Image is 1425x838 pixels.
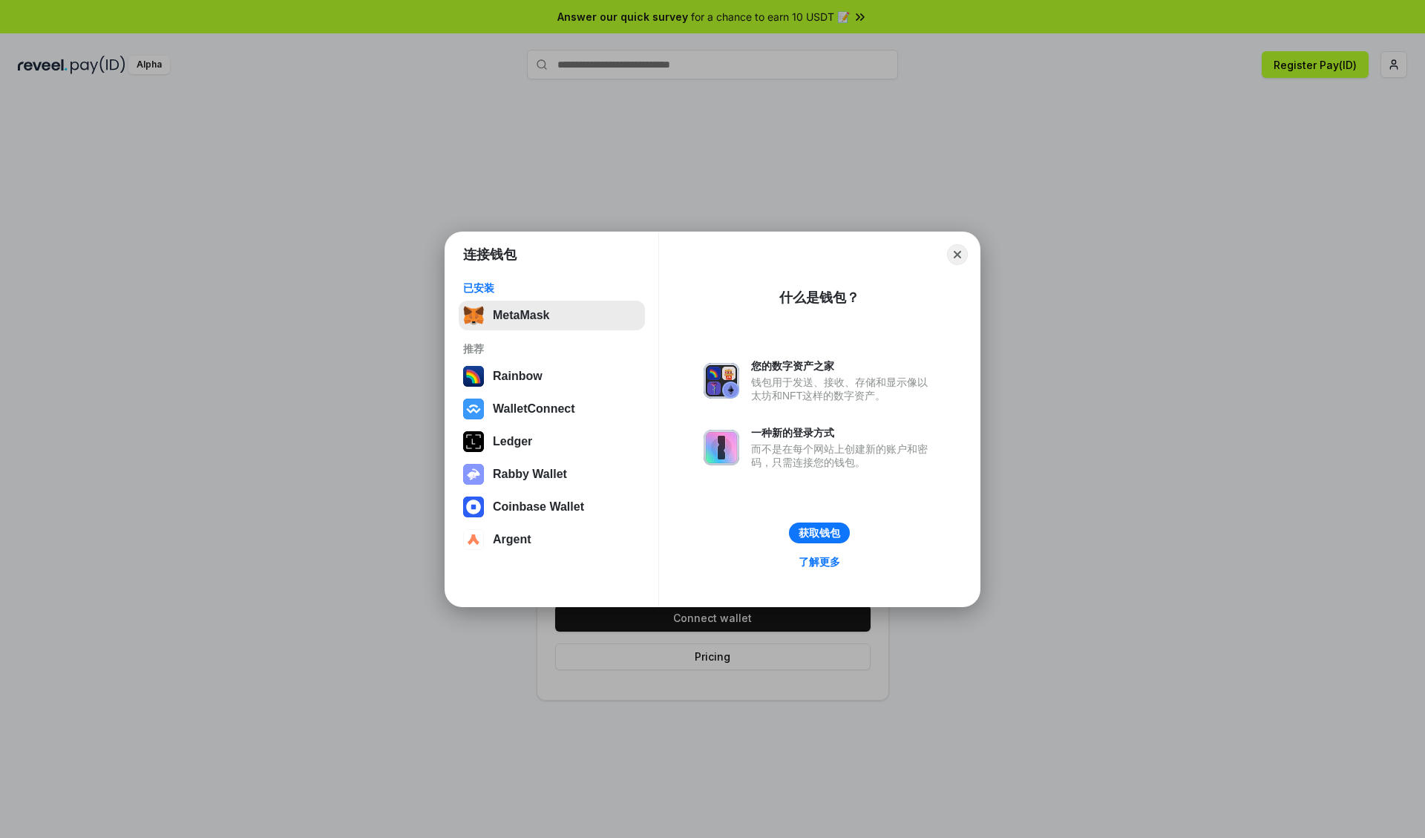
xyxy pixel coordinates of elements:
[463,529,484,550] img: svg+xml,%3Csvg%20width%3D%2228%22%20height%3D%2228%22%20viewBox%3D%220%200%2028%2028%22%20fill%3D...
[459,361,645,391] button: Rainbow
[459,492,645,522] button: Coinbase Wallet
[799,555,840,569] div: 了解更多
[751,426,935,439] div: 一种新的登录方式
[459,301,645,330] button: MetaMask
[751,442,935,469] div: 而不是在每个网站上创建新的账户和密码，只需连接您的钱包。
[459,459,645,489] button: Rabby Wallet
[463,431,484,452] img: svg+xml,%3Csvg%20xmlns%3D%22http%3A%2F%2Fwww.w3.org%2F2000%2Fsvg%22%20width%3D%2228%22%20height%3...
[789,523,850,543] button: 获取钱包
[751,376,935,402] div: 钱包用于发送、接收、存储和显示像以太坊和NFT这样的数字资产。
[704,430,739,465] img: svg+xml,%3Csvg%20xmlns%3D%22http%3A%2F%2Fwww.w3.org%2F2000%2Fsvg%22%20fill%3D%22none%22%20viewBox...
[463,342,641,356] div: 推荐
[463,497,484,517] img: svg+xml,%3Csvg%20width%3D%2228%22%20height%3D%2228%22%20viewBox%3D%220%200%2028%2028%22%20fill%3D...
[779,289,859,307] div: 什么是钱包？
[463,305,484,326] img: svg+xml,%3Csvg%20fill%3D%22none%22%20height%3D%2233%22%20viewBox%3D%220%200%2035%2033%22%20width%...
[463,281,641,295] div: 已安装
[463,399,484,419] img: svg+xml,%3Csvg%20width%3D%2228%22%20height%3D%2228%22%20viewBox%3D%220%200%2028%2028%22%20fill%3D...
[493,402,575,416] div: WalletConnect
[459,525,645,554] button: Argent
[751,359,935,373] div: 您的数字资产之家
[947,244,968,265] button: Close
[463,464,484,485] img: svg+xml,%3Csvg%20xmlns%3D%22http%3A%2F%2Fwww.w3.org%2F2000%2Fsvg%22%20fill%3D%22none%22%20viewBox...
[463,366,484,387] img: svg+xml,%3Csvg%20width%3D%22120%22%20height%3D%22120%22%20viewBox%3D%220%200%20120%20120%22%20fil...
[493,370,543,383] div: Rainbow
[493,309,549,322] div: MetaMask
[493,435,532,448] div: Ledger
[463,246,517,263] h1: 连接钱包
[459,394,645,424] button: WalletConnect
[799,526,840,540] div: 获取钱包
[493,468,567,481] div: Rabby Wallet
[459,427,645,456] button: Ledger
[493,500,584,514] div: Coinbase Wallet
[790,552,849,572] a: 了解更多
[704,363,739,399] img: svg+xml,%3Csvg%20xmlns%3D%22http%3A%2F%2Fwww.w3.org%2F2000%2Fsvg%22%20fill%3D%22none%22%20viewBox...
[493,533,531,546] div: Argent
